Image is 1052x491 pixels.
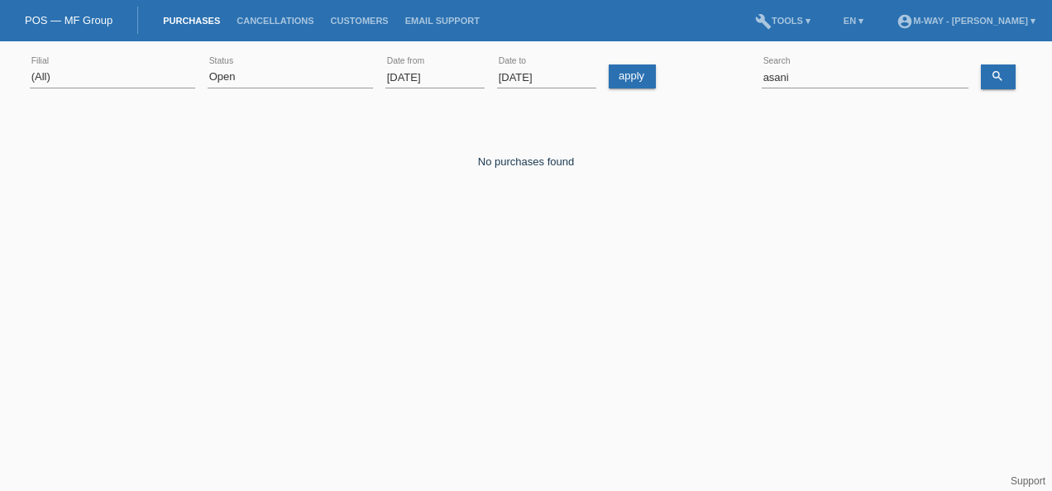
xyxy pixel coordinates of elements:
[25,14,112,26] a: POS — MF Group
[991,69,1004,83] i: search
[755,13,772,30] i: build
[155,16,228,26] a: Purchases
[981,64,1016,89] a: search
[747,16,819,26] a: buildTools ▾
[228,16,322,26] a: Cancellations
[835,16,872,26] a: EN ▾
[30,131,1022,168] div: No purchases found
[888,16,1044,26] a: account_circlem-way - [PERSON_NAME] ▾
[323,16,397,26] a: Customers
[397,16,488,26] a: Email Support
[609,64,656,88] a: apply
[1011,475,1045,487] a: Support
[897,13,913,30] i: account_circle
